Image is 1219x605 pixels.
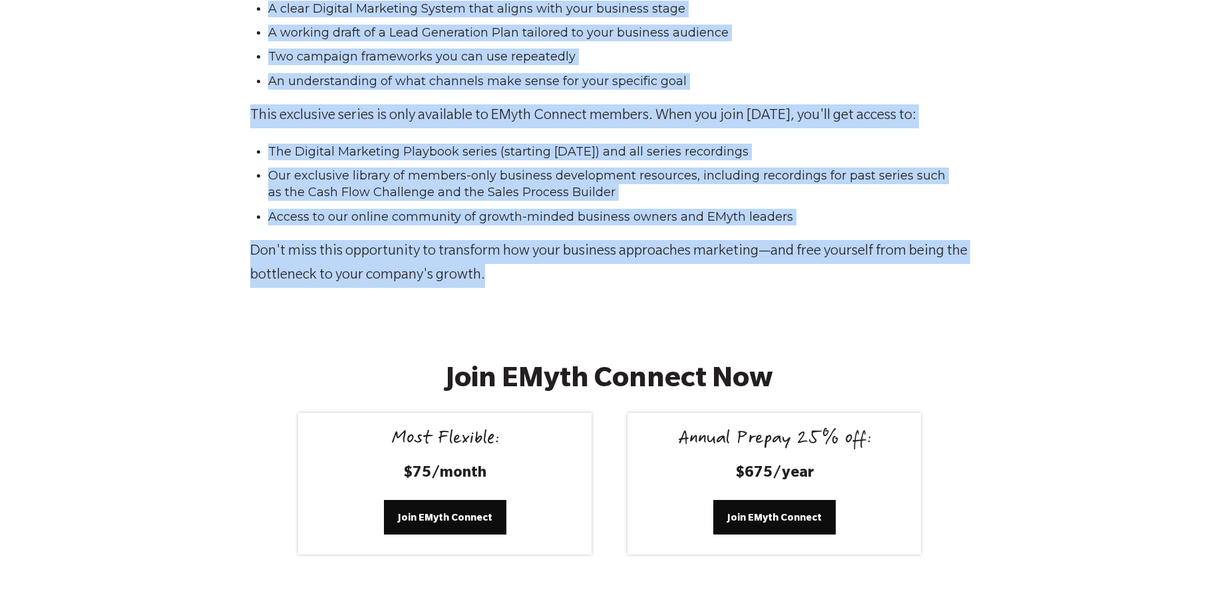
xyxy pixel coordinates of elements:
span: Two campaign frameworks you can use repeatedly [268,49,576,64]
p: This exclusive series is only available to EMyth Connect members. When you join [DATE], you'll ge... [250,104,969,128]
iframe: Chat Widget [1152,541,1219,605]
a: Join EMyth Connect [713,500,836,535]
span: Join EMyth Connect [398,510,492,525]
p: Don't miss this opportunity to transform how your business approaches marketing—and free yourself... [250,240,969,288]
h2: Join EMyth Connect Now [373,366,847,398]
span: Access to our online community of growth-minded business owners and EMyth leaders [268,209,793,224]
span: Join EMyth Connect [727,510,822,525]
span: Our exclusive library of members-only business development resources, including recordings for pa... [268,168,946,199]
div: Most Flexible: [314,429,576,451]
h3: $675/year [643,464,906,485]
span: The Digital Marketing Playbook series (starting [DATE]) and all series recordings [268,144,749,159]
div: Annual Prepay 25% off: [643,429,906,451]
span: A working draft of a Lead Generation Plan tailored to your business audience [268,25,729,40]
a: Join EMyth Connect [384,500,506,535]
h3: $75/month [314,464,576,485]
span: An understanding of what channels make sense for your specific goal [268,74,687,88]
span: A clear Digital Marketing System that aligns with your business stage [268,1,685,16]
